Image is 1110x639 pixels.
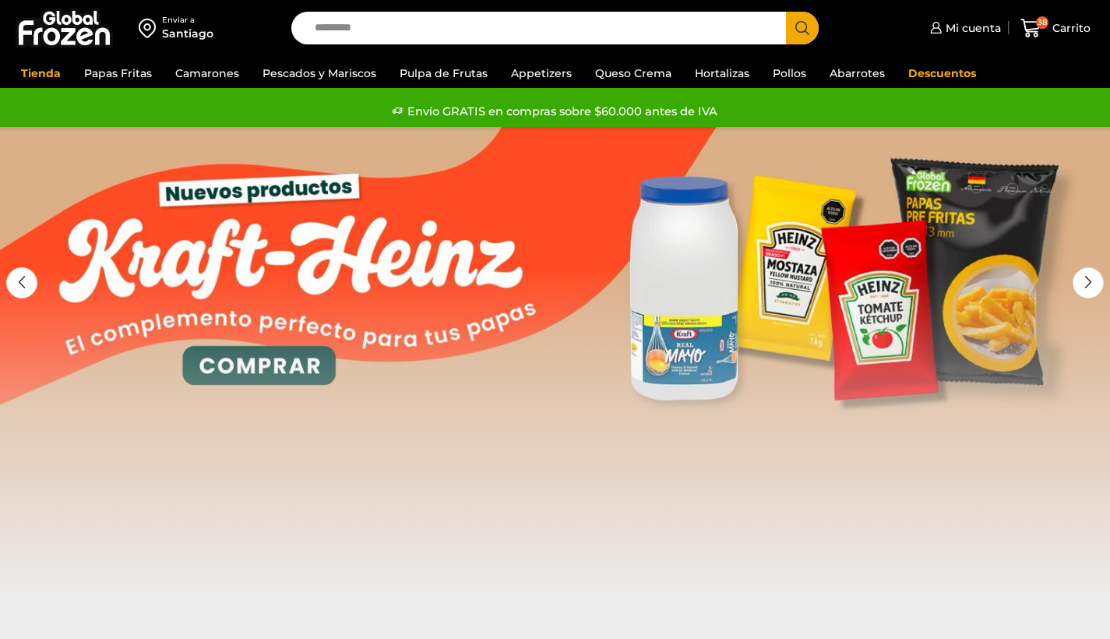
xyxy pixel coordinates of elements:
a: Pescados y Mariscos [255,58,384,88]
a: Pulpa de Frutas [392,58,495,88]
span: 38 [1036,16,1048,29]
span: Carrito [1048,20,1091,36]
a: Tienda [13,58,69,88]
img: address-field-icon.svg [139,15,162,41]
span: Mi cuenta [942,20,1001,36]
a: Abarrotes [822,58,893,88]
div: Santiago [162,26,213,41]
a: Camarones [167,58,247,88]
a: Mi cuenta [926,12,1001,44]
a: Papas Fritas [76,58,160,88]
a: Appetizers [503,58,580,88]
div: Enviar a [162,15,213,26]
a: 38 Carrito [1017,10,1094,47]
a: Hortalizas [687,58,757,88]
a: Descuentos [900,58,984,88]
button: Search button [786,12,819,44]
a: Queso Crema [587,58,679,88]
a: Pollos [765,58,814,88]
